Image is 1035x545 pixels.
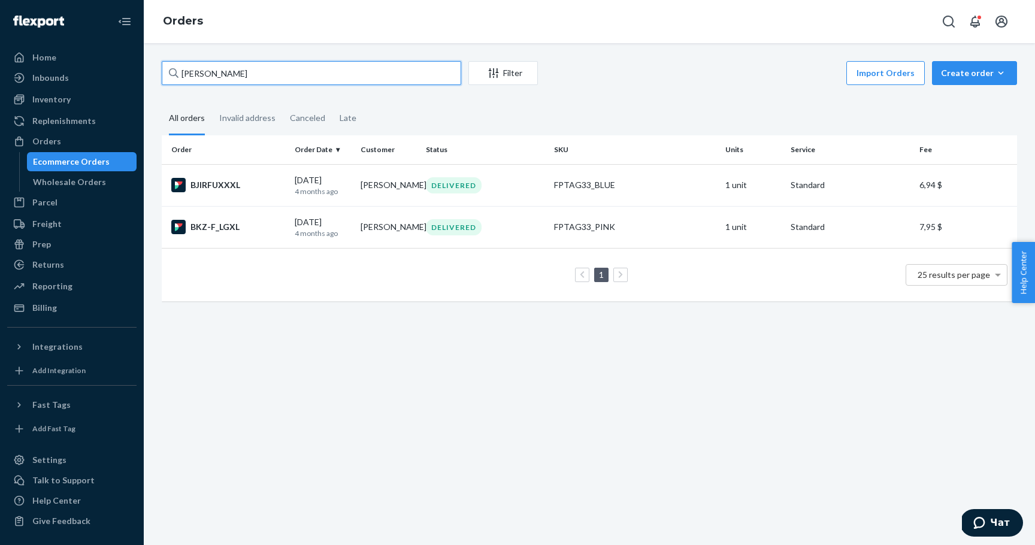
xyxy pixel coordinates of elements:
a: Help Center [7,491,137,510]
p: 4 months ago [295,228,350,238]
div: Prep [32,238,51,250]
div: Home [32,52,56,63]
div: Help Center [32,495,81,507]
button: Talk to Support [7,471,137,490]
a: Wholesale Orders [27,172,137,192]
div: Integrations [32,341,83,353]
button: Import Orders [846,61,925,85]
td: 6,94 $ [915,164,1017,206]
div: Ecommerce Orders [33,156,110,168]
td: [PERSON_NAME] [356,206,421,248]
p: Standard [791,179,909,191]
button: Help Center [1012,242,1035,303]
a: Page 1 is your current page [597,270,606,280]
div: BJIRFUXXXL [171,178,285,192]
th: SKU [549,135,721,164]
button: Filter [468,61,538,85]
button: Integrations [7,337,137,356]
th: Units [721,135,786,164]
div: Canceled [290,102,325,134]
ol: breadcrumbs [153,4,213,39]
div: Give Feedback [32,515,90,527]
img: Flexport logo [13,16,64,28]
div: Add Integration [32,365,86,376]
div: Talk to Support [32,474,95,486]
a: Settings [7,450,137,470]
button: Open Search Box [937,10,961,34]
div: Parcel [32,196,57,208]
div: Settings [32,454,66,466]
a: Add Fast Tag [7,419,137,438]
div: Create order [941,67,1008,79]
div: Inventory [32,93,71,105]
div: Wholesale Orders [33,176,106,188]
a: Orders [163,14,203,28]
div: Replenishments [32,115,96,127]
iframe: Открывает виджет, в котором вы можете побеседовать в чате со своим агентом [962,509,1023,539]
div: Invalid address [219,102,276,134]
a: Home [7,48,137,67]
td: 7,95 $ [915,206,1017,248]
td: 1 unit [721,164,786,206]
a: Reporting [7,277,137,296]
a: Parcel [7,193,137,212]
a: Billing [7,298,137,317]
a: Add Integration [7,361,137,380]
th: Fee [915,135,1017,164]
button: Create order [932,61,1017,85]
div: FPTAG33_BLUE [554,179,716,191]
div: BKZ-F_LGXL [171,220,285,234]
a: Returns [7,255,137,274]
div: DELIVERED [426,177,482,193]
p: Standard [791,221,909,233]
div: Customer [361,144,416,155]
a: Freight [7,214,137,234]
div: DELIVERED [426,219,482,235]
div: Freight [32,218,62,230]
th: Status [421,135,549,164]
th: Order Date [290,135,355,164]
button: Open account menu [989,10,1013,34]
div: Inbounds [32,72,69,84]
a: Inventory [7,90,137,109]
div: All orders [169,102,205,135]
button: Give Feedback [7,511,137,531]
div: Filter [469,67,537,79]
button: Open notifications [963,10,987,34]
a: Orders [7,132,137,151]
div: [DATE] [295,174,350,196]
button: Fast Tags [7,395,137,414]
a: Inbounds [7,68,137,87]
a: Prep [7,235,137,254]
td: [PERSON_NAME] [356,164,421,206]
a: Ecommerce Orders [27,152,137,171]
th: Order [162,135,290,164]
div: FPTAG33_PINK [554,221,716,233]
div: Fast Tags [32,399,71,411]
th: Service [786,135,914,164]
div: Orders [32,135,61,147]
div: Billing [32,302,57,314]
div: Add Fast Tag [32,423,75,434]
div: Reporting [32,280,72,292]
span: 25 results per page [918,270,990,280]
p: 4 months ago [295,186,350,196]
input: Search orders [162,61,461,85]
button: Close Navigation [113,10,137,34]
div: Returns [32,259,64,271]
a: Replenishments [7,111,137,131]
div: [DATE] [295,216,350,238]
td: 1 unit [721,206,786,248]
div: Late [340,102,356,134]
